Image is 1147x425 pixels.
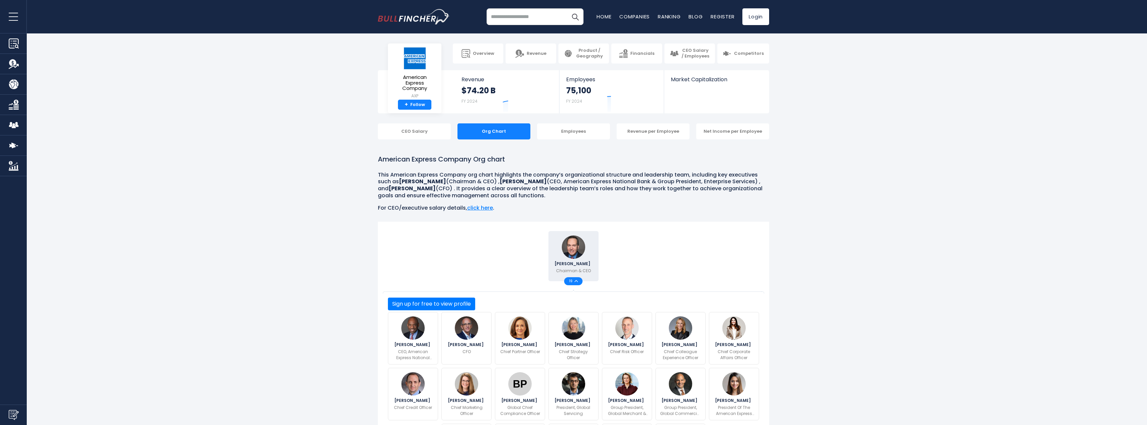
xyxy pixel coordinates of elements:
[455,316,478,340] img: Christophe Le Caillec
[467,204,493,212] a: click here
[658,13,681,20] a: Ranking
[378,9,450,24] a: Go to homepage
[709,312,759,364] a: Jennifer Skyler [PERSON_NAME] Chief Corporate Affairs Officer
[554,343,592,347] span: [PERSON_NAME]
[453,43,503,64] a: Overview
[461,85,496,96] strong: $74.20 B
[711,13,734,20] a: Register
[393,93,436,99] small: AXP
[441,312,492,364] a: Christophe Le Caillec [PERSON_NAME] CFO
[527,51,546,57] span: Revenue
[655,312,706,364] a: Monique Herena [PERSON_NAME] Chief Colleague Experience Officer
[389,185,436,192] b: [PERSON_NAME]
[500,349,540,355] p: Chief Partner Officer
[722,316,746,340] img: Jennifer Skyler
[448,399,486,403] span: [PERSON_NAME]
[394,343,432,347] span: [PERSON_NAME]
[378,205,769,212] p: For CEO/executive salary details, .
[566,85,591,96] strong: 75,100
[378,154,769,164] h1: American Express Company Org chart
[681,48,710,59] span: CEO Salary / Employees
[669,316,692,340] img: Monique Herena
[537,123,610,139] div: Employees
[715,399,753,403] span: [PERSON_NAME]
[495,312,545,364] a: Glenda G. McNeal [PERSON_NAME] Chief Partner Officer
[548,312,599,364] a: Nicole Hildebrandt [PERSON_NAME] Chief Strategy Officer
[611,43,662,64] a: Financials
[734,51,764,57] span: Competitors
[575,48,604,59] span: Product / Geography
[669,372,692,396] img: Raymond Joabar
[388,312,438,364] a: Anré Williams [PERSON_NAME] CEO, American Express National Bank & Group President, Enterprise Ser...
[608,399,646,403] span: [PERSON_NAME]
[461,98,478,104] small: FY 2024
[606,405,648,417] p: Group President, Global Merchant & Network Services
[446,405,487,417] p: Chief Marketing Officer
[455,372,478,396] img: Elizabeth Rutledge
[455,70,559,113] a: Revenue $74.20 B FY 2024
[388,368,438,420] a: David Nigro [PERSON_NAME] Chief Credit Officer
[462,349,471,355] p: CFO
[558,43,609,64] a: Product / Geography
[615,372,639,396] img: Anna Marrs
[401,372,425,396] img: David Nigro
[441,368,492,420] a: Elizabeth Rutledge [PERSON_NAME] Chief Marketing Officer
[499,405,541,417] p: Global Chief Compliance Officer
[660,349,701,361] p: Chief Colleague Experience Officer
[559,70,663,113] a: Employees 75,100 FY 2024
[617,123,690,139] div: Revenue per Employee
[378,172,769,199] p: This American Express Company org chart highlights the company’s organizational structure and lea...
[608,343,646,347] span: [PERSON_NAME]
[461,76,553,83] span: Revenue
[713,349,755,361] p: Chief Corporate Affairs Officer
[696,123,769,139] div: Net Income per Employee
[655,368,706,420] a: Raymond Joabar [PERSON_NAME] Group President, Global Commercial Services
[506,43,556,64] a: Revenue
[722,372,746,396] img: Madge Thomas
[448,343,486,347] span: [PERSON_NAME]
[556,268,591,274] p: Chairman & CEO
[715,343,753,347] span: [PERSON_NAME]
[567,8,584,25] button: Search
[501,399,539,403] span: [PERSON_NAME]
[392,349,434,361] p: CEO, American Express National Bank & Group President, Enterprise Services
[562,316,585,340] img: Nicole Hildebrandt
[569,280,575,283] span: 19
[548,231,599,281] a: Stephen J. Squeri [PERSON_NAME] Chairman & CEO 19
[378,9,450,24] img: bullfincher logo
[508,372,532,396] img: Beth Provanzana
[661,343,699,347] span: [PERSON_NAME]
[630,51,654,57] span: Financials
[664,70,768,94] a: Market Capitalization
[619,13,650,20] a: Companies
[405,102,408,108] strong: +
[562,372,585,396] img: Mohammed Badi
[394,399,432,403] span: [PERSON_NAME]
[399,178,446,185] b: [PERSON_NAME]
[501,343,539,347] span: [PERSON_NAME]
[553,349,594,361] p: Chief Strategy Officer
[500,178,547,185] b: [PERSON_NAME]
[508,316,532,340] img: Glenda G. McNeal
[495,368,545,420] a: Beth Provanzana [PERSON_NAME] Global Chief Compliance Officer
[393,47,436,100] a: American Express Company AXP
[566,76,657,83] span: Employees
[554,262,592,266] span: [PERSON_NAME]
[742,8,769,25] a: Login
[602,368,652,420] a: Anna Marrs [PERSON_NAME] Group President, Global Merchant & Network Services
[388,298,475,310] button: Sign up for free to view profile
[661,399,699,403] span: [PERSON_NAME]
[401,316,425,340] img: Anré Williams
[566,98,582,104] small: FY 2024
[709,368,759,420] a: Madge Thomas [PERSON_NAME] President Of The American Express Foundation & Head Of Corporate Susta...
[615,316,639,340] img: Doug Tabish
[457,123,530,139] div: Org Chart
[398,100,431,110] a: +Follow
[473,51,494,57] span: Overview
[554,399,592,403] span: [PERSON_NAME]
[548,368,599,420] a: Mohammed Badi [PERSON_NAME] President, Global Servicing
[378,123,451,139] div: CEO Salary
[562,235,585,259] img: Stephen J. Squeri
[717,43,769,64] a: Competitors
[713,405,755,417] p: President Of The American Express Foundation & Head Of Corporate Sustainability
